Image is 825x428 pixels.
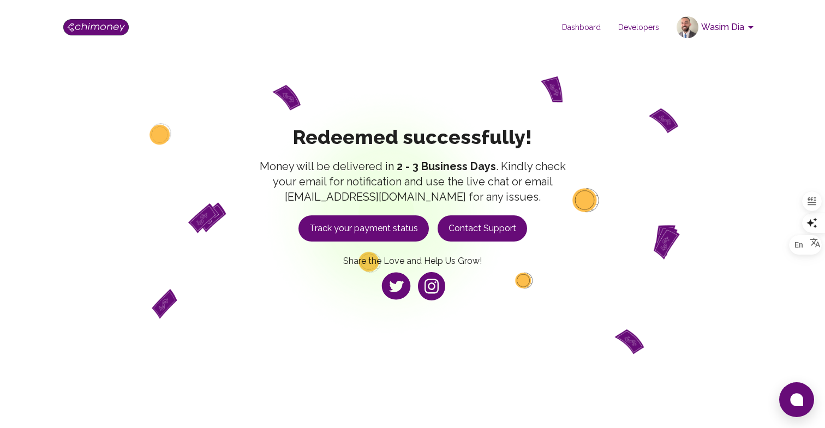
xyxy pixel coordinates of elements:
button: Open chat window [779,382,814,417]
span: Developers [609,22,668,33]
div: Share the Love and Help Us Grow! [343,242,482,305]
span: Money will be delivered in . Kindly check your email for notification and use the live chat or em... [255,159,570,204]
img: avatar [677,16,698,38]
button: Track your payment status [298,215,429,242]
img: instagram [418,272,445,300]
span: Dashboard [553,22,609,33]
button: account of current user [672,13,762,41]
span: Redeemed successfully! [255,126,570,148]
button: Contact Support [438,215,527,242]
img: twitter [380,270,412,302]
img: Logo [63,19,129,35]
strong: 2 - 3 Business Days [397,160,496,173]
